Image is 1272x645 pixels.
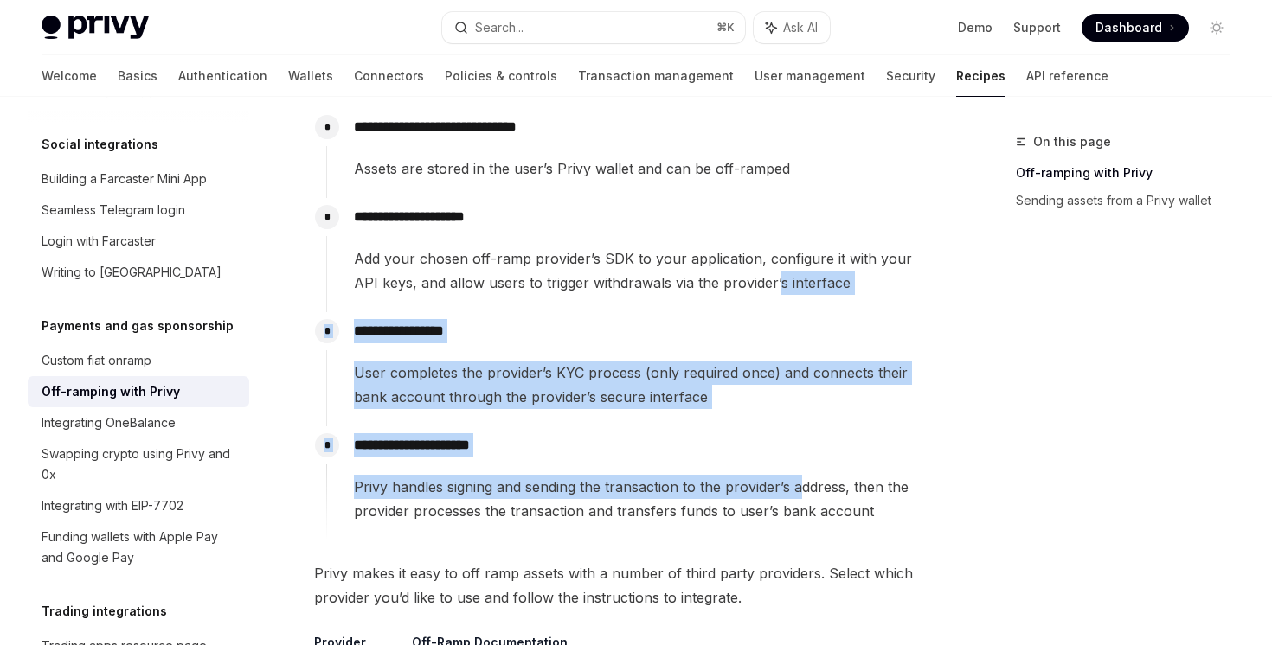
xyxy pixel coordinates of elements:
a: Demo [958,19,993,36]
a: Custom fiat onramp [28,345,249,376]
h5: Payments and gas sponsorship [42,316,234,336]
div: Off-ramping with Privy [42,381,180,402]
a: Basics [118,55,157,97]
div: Search... [475,17,524,38]
div: Writing to [GEOGRAPHIC_DATA] [42,262,222,283]
a: Building a Farcaster Mini App [28,163,249,195]
a: Seamless Telegram login [28,195,249,226]
span: Add your chosen off-ramp provider’s SDK to your application, configure it with your API keys, and... [354,246,935,295]
a: Funding wallets with Apple Pay and Google Pay [28,521,249,573]
span: Privy makes it easy to off ramp assets with a number of third party providers. Select which provi... [314,561,936,610]
a: Integrating with EIP-7702 [28,490,249,521]
a: Transaction management [578,55,734,97]
a: Swapping crypto using Privy and 0x [28,438,249,490]
a: Wallets [288,55,333,97]
span: User completes the provider’s KYC process (only required once) and connects their bank account th... [354,361,935,409]
a: Dashboard [1082,14,1189,42]
img: light logo [42,16,149,40]
div: Integrating with EIP-7702 [42,495,183,516]
div: Custom fiat onramp [42,350,151,371]
span: On this page [1033,131,1111,152]
div: Login with Farcaster [42,231,156,252]
a: Connectors [354,55,424,97]
span: Ask AI [783,19,818,36]
span: Privy handles signing and sending the transaction to the provider’s address, then the provider pr... [354,475,935,523]
a: User management [755,55,865,97]
span: ⌘ K [716,21,735,35]
a: Integrating OneBalance [28,407,249,438]
a: Off-ramping with Privy [28,376,249,407]
div: Integrating OneBalance [42,412,176,433]
a: Welcome [42,55,97,97]
a: Writing to [GEOGRAPHIC_DATA] [28,257,249,288]
div: Building a Farcaster Mini App [42,169,207,189]
div: Swapping crypto using Privy and 0x [42,444,239,485]
a: API reference [1026,55,1108,97]
div: Funding wallets with Apple Pay and Google Pay [42,527,239,568]
button: Ask AI [754,12,830,43]
a: Policies & controls [445,55,557,97]
button: Search...⌘K [442,12,744,43]
a: Login with Farcaster [28,226,249,257]
a: Recipes [956,55,1005,97]
h5: Social integrations [42,134,158,155]
a: Authentication [178,55,267,97]
a: Off-ramping with Privy [1016,159,1244,187]
a: Sending assets from a Privy wallet [1016,187,1244,214]
span: Assets are stored in the user’s Privy wallet and can be off-ramped [354,156,935,181]
a: Support [1013,19,1061,36]
h5: Trading integrations [42,601,167,622]
span: Dashboard [1095,19,1162,36]
button: Toggle dark mode [1203,14,1230,42]
div: Seamless Telegram login [42,200,185,220]
a: Security [886,55,935,97]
